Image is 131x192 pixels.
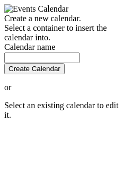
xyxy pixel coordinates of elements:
p: or [4,83,127,92]
img: Events Calendar [4,4,68,14]
div: Select an existing calendar to edit it. [4,101,127,120]
label: Calendar name [4,42,55,51]
button: Create Calendar [4,63,65,74]
div: Create a new calendar. [4,14,127,23]
label: Select a container to insert the calendar into. [4,23,107,42]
